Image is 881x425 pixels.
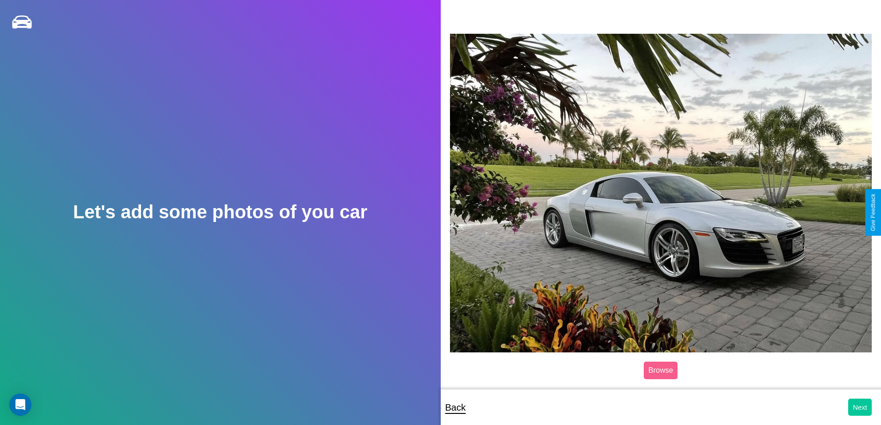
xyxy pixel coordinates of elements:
[9,394,31,416] div: Open Intercom Messenger
[445,399,466,416] p: Back
[644,362,678,379] label: Browse
[450,34,872,352] img: posted
[73,202,367,222] h2: Let's add some photos of you car
[870,194,876,231] div: Give Feedback
[848,399,872,416] button: Next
